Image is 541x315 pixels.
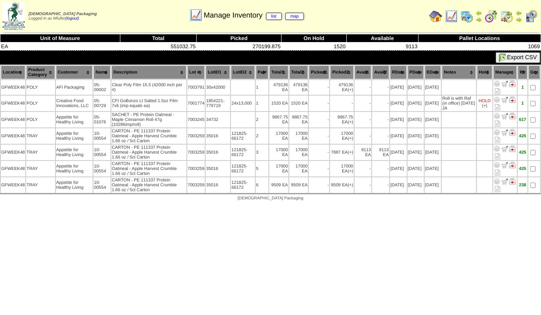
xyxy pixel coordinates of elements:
img: Move [501,145,508,152]
div: 425 [518,150,527,155]
th: Lot # [187,65,205,79]
th: LotID2 [231,65,255,79]
td: 17000 EA [289,145,308,160]
td: CARTON - PE 111337 Protein Oatmeal - Apple Harvest Crumble 1.66 oz / 5ct Carton [111,128,186,144]
div: (+) [348,150,353,155]
td: POLY [26,112,55,127]
td: 479136 EA [269,80,288,95]
td: 7003259 [187,128,205,144]
div: 238 [518,183,527,188]
td: GFWEEK48 [1,128,25,144]
th: On Hold [282,34,346,42]
td: Appetite for Healthy Living [56,145,93,160]
td: 17000 EA [330,128,353,144]
td: 9867.75 EA [269,112,288,127]
td: 10-00554 [93,177,111,193]
td: 7887 EA [330,145,353,160]
div: (+) [348,136,353,141]
td: CARTON - PE 111337 Protein Oatmeal - Apple Harvest Crumble 1.66 oz / 5ct Carton [111,177,186,193]
th: Avail2 [372,65,389,79]
img: Move [501,129,508,136]
td: 17000 EA [330,161,353,176]
i: Note [495,137,500,143]
span: [DEMOGRAPHIC_DATA] Packaging [237,196,303,201]
img: Manage Hold [509,113,516,119]
img: Adjust [494,80,500,87]
td: 1 [256,96,269,111]
img: Manage Hold [509,96,516,103]
td: 551032.75 [120,42,197,51]
td: 121825-66172 [231,128,255,144]
td: 7003245 [187,112,205,127]
td: Creative Food Innovations, LLC [56,96,93,111]
td: SACHET - PE Protein Oatmeal - Maple Cinnamon Roll 47g (10286imp/roll) [111,112,186,127]
img: line_graph.gif [445,10,458,23]
td: [DATE] [408,161,424,176]
td: POLY [26,96,55,111]
td: 2 [256,128,269,144]
td: 1069 [419,42,541,51]
td: 1520 [282,42,346,51]
button: Export CSV [496,52,540,63]
td: 17000 EA [289,161,308,176]
td: GFWEEK48 [1,161,25,176]
td: [DATE] [425,112,441,127]
td: 35016 [206,145,230,160]
img: Manage Hold [509,178,516,185]
i: Note [495,170,500,176]
td: 121825-66172 [231,145,255,160]
img: Manage Hold [509,80,516,87]
td: - [309,128,329,144]
a: list [266,13,282,20]
td: 5 [256,161,269,176]
th: Total1 [269,65,288,79]
th: PDate [408,65,424,79]
td: 10-00554 [93,128,111,144]
td: [DATE] [425,161,441,176]
img: excel.gif [499,54,507,62]
img: Manage Hold [509,129,516,136]
td: 17000 EA [269,128,288,144]
td: CARTON - PE 111337 Protein Oatmeal - Apple Harvest Crumble 1.66 oz / 5ct Carton [111,161,186,176]
th: Hold [477,65,492,79]
td: 7003259 [187,161,205,176]
td: 121825-66172 [231,161,255,176]
img: Adjust [494,129,500,136]
td: - [372,80,389,95]
td: 7003259 [187,177,205,193]
img: Move [501,162,508,168]
img: Adjust [494,145,500,152]
td: 2 [256,112,269,127]
th: Total2 [289,65,308,79]
td: 05-00729 [93,96,111,111]
td: 7001774 [187,96,205,111]
td: 479136 EA [289,80,308,95]
td: - [309,161,329,176]
a: (logout) [65,16,79,21]
td: - [355,112,372,127]
td: [DATE] [408,96,424,111]
div: 1 [518,85,527,90]
div: (+) [348,120,353,125]
td: POLY [26,80,55,95]
img: calendarblend.gif [485,10,498,23]
td: 9867.75 EA [289,112,308,127]
td: 17000 EA [289,128,308,144]
td: [DATE] [390,128,407,144]
i: Note [495,88,500,94]
img: Move [501,113,508,119]
td: [DATE] [390,80,407,95]
img: calendarinout.gif [500,10,513,23]
td: - [309,96,329,111]
td: 24x13,000 [231,96,255,111]
td: 30x42000 [206,80,230,95]
td: [DATE] [390,112,407,127]
td: GFWEEK48 [1,96,25,111]
td: Appetite for Healthy Living [56,177,93,193]
td: 1 [256,80,269,95]
td: Appetite for Healthy Living [56,128,93,144]
td: 9509 EA [289,177,308,193]
td: Clear Poly Film 15.5 (42000 inch per rl) [111,80,186,95]
td: 10-00554 [93,145,111,160]
div: 1 [518,101,527,106]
